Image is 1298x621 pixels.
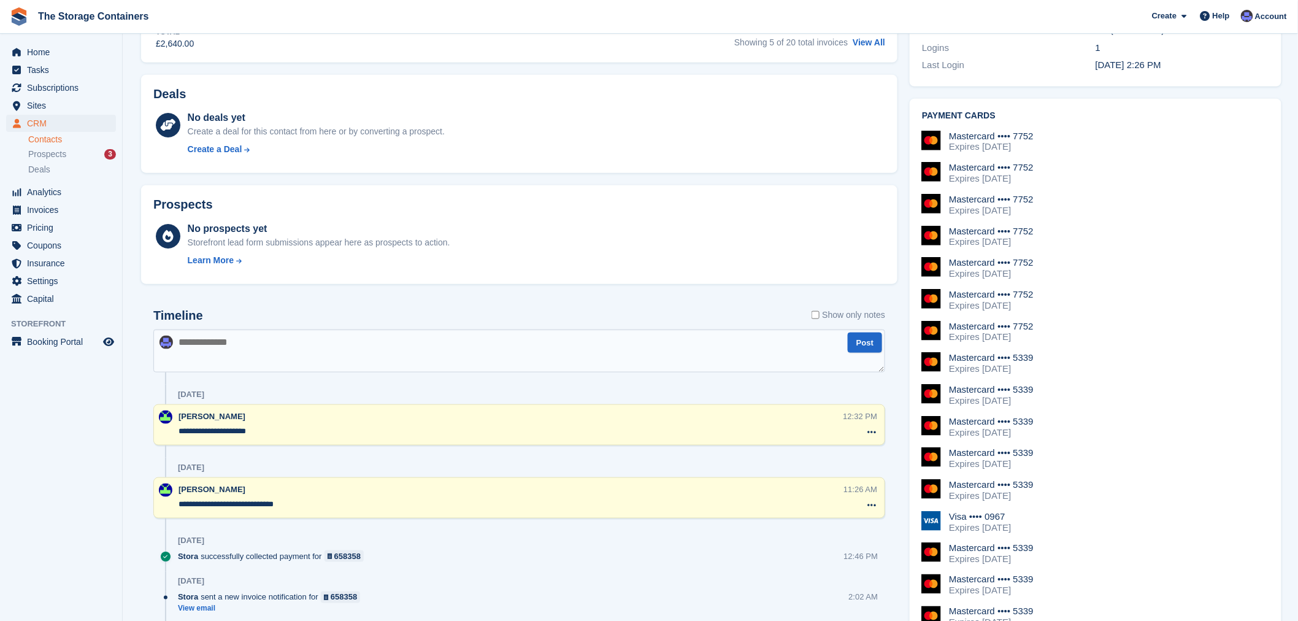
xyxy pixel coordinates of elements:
div: [DATE] [178,463,204,472]
a: menu [6,219,116,236]
a: Prospects 3 [28,148,116,161]
span: Analytics [27,183,101,201]
a: menu [6,183,116,201]
div: Mastercard •••• 5339 [949,574,1034,585]
a: Preview store [101,334,116,349]
span: Storefront [11,318,122,330]
a: menu [6,44,116,61]
img: Mastercard Logo [921,479,941,499]
span: Help [1213,10,1230,22]
div: No deals yet [188,110,445,125]
div: 11:26 AM [843,484,877,495]
div: Mastercard •••• 7752 [949,162,1034,173]
div: Mastercard •••• 5339 [949,384,1034,395]
span: Subscriptions [27,79,101,96]
input: Show only notes [812,309,820,322]
div: 658358 [331,592,357,603]
h2: Payment cards [922,111,1269,121]
img: Mastercard Logo [921,574,941,594]
div: Visa •••• 0967 [949,511,1011,522]
img: Dan Excell [1241,10,1253,22]
span: Coupons [27,237,101,254]
div: Mastercard •••• 7752 [949,226,1034,237]
a: menu [6,290,116,307]
span: Settings [27,272,101,290]
div: 12:46 PM [844,550,878,562]
div: Mastercard •••• 5339 [949,352,1034,363]
h2: Prospects [153,198,213,212]
span: Stora [178,550,198,562]
label: Show only notes [812,309,885,322]
img: Mastercard Logo [921,542,941,562]
div: £2,640.00 [156,37,194,50]
span: Capital [27,290,101,307]
span: Showing 5 of 20 total invoices [734,37,848,47]
a: menu [6,255,116,272]
div: Expires [DATE] [949,585,1034,596]
div: Expires [DATE] [949,331,1034,342]
div: Mastercard •••• 5339 [949,542,1034,553]
span: Sites [27,97,101,114]
span: [PERSON_NAME] [179,412,245,421]
div: Expires [DATE] [949,458,1034,469]
div: Last Login [922,58,1096,72]
a: Create a Deal [188,143,445,156]
div: 3 [104,149,116,160]
div: Expires [DATE] [949,173,1034,184]
div: successfully collected payment for [178,550,370,562]
span: Booking Portal [27,333,101,350]
div: Mastercard •••• 7752 [949,131,1034,142]
div: [DATE] [178,536,204,546]
img: Mastercard Logo [921,289,941,309]
a: menu [6,97,116,114]
div: Expires [DATE] [949,395,1034,406]
a: The Storage Containers [33,6,153,26]
div: [DATE] [178,390,204,399]
span: Prospects [28,148,66,160]
img: stora-icon-8386f47178a22dfd0bd8f6a31ec36ba5ce8667c1dd55bd0f319d3a0aa187defe.svg [10,7,28,26]
img: Dan Excell [159,336,173,349]
img: Stacy Williams [159,411,172,424]
a: 658358 [321,592,361,603]
span: CRM [27,115,101,132]
img: Mastercard Logo [921,352,941,372]
img: Mastercard Logo [921,226,941,245]
a: menu [6,61,116,79]
span: Tasks [27,61,101,79]
a: menu [6,115,116,132]
h2: Timeline [153,309,203,323]
div: Mastercard •••• 7752 [949,321,1034,332]
img: Stacy Williams [159,484,172,497]
span: [PERSON_NAME] [179,485,245,494]
a: 658358 [324,550,364,562]
a: Deals [28,163,116,176]
div: Expires [DATE] [949,268,1034,279]
div: Expires [DATE] [949,553,1034,565]
div: Mastercard •••• 7752 [949,257,1034,268]
a: menu [6,79,116,96]
span: Stora [178,592,198,603]
div: [DATE] [178,577,204,587]
h2: Deals [153,87,186,101]
div: Create a Deal [188,143,242,156]
img: Mastercard Logo [921,194,941,214]
time: 2024-02-06 14:26:16 UTC [1096,60,1161,70]
div: sent a new invoice notification for [178,592,366,603]
img: Mastercard Logo [921,162,941,182]
a: Contacts [28,134,116,145]
img: Mastercard Logo [921,384,941,404]
img: Mastercard Logo [921,321,941,341]
div: Mastercard •••• 5339 [949,447,1034,458]
div: Mastercard •••• 5339 [949,606,1034,617]
div: Expires [DATE] [949,141,1034,152]
div: Mastercard •••• 5339 [949,479,1034,490]
img: Visa Logo [921,511,941,531]
div: Expires [DATE] [949,363,1034,374]
a: menu [6,333,116,350]
div: Expires [DATE] [949,236,1034,247]
div: No prospects yet [188,222,450,236]
span: Insurance [27,255,101,272]
div: Expires [DATE] [949,205,1034,216]
div: Expires [DATE] [949,427,1034,438]
a: View All [853,37,885,47]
